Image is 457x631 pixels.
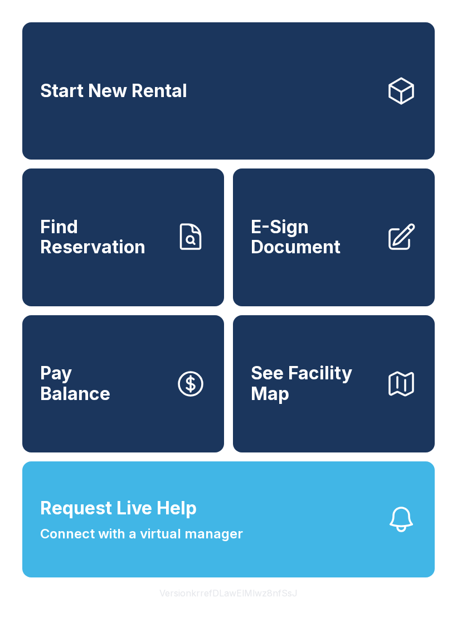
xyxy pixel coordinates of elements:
button: VersionkrrefDLawElMlwz8nfSsJ [150,577,307,609]
span: Start New Rental [40,81,187,102]
span: Connect with a virtual manager [40,524,243,544]
button: PayBalance [22,315,224,452]
a: Find Reservation [22,168,224,306]
button: Request Live HelpConnect with a virtual manager [22,461,435,577]
span: Find Reservation [40,217,166,258]
a: E-Sign Document [233,168,435,306]
span: Pay Balance [40,363,110,404]
span: See Facility Map [251,363,377,404]
span: E-Sign Document [251,217,377,258]
button: See Facility Map [233,315,435,452]
span: Request Live Help [40,495,197,522]
a: Start New Rental [22,22,435,160]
